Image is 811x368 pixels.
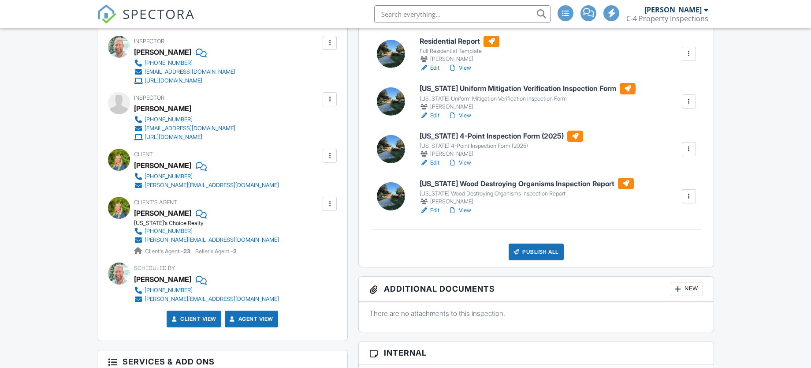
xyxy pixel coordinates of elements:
h6: [US_STATE] Uniform Mitigation Verification Inspection Form [420,83,636,94]
div: [PERSON_NAME] [134,45,191,59]
div: [US_STATE] Wood Destroying Organisms Inspection Report [420,190,634,197]
a: [EMAIL_ADDRESS][DOMAIN_NAME] [134,124,235,133]
a: [PHONE_NUMBER] [134,59,235,68]
a: [PERSON_NAME][EMAIL_ADDRESS][DOMAIN_NAME] [134,181,279,190]
div: [US_STATE] Uniform Mitigation Verification Inspection Form [420,95,636,102]
div: [PERSON_NAME] [134,273,191,286]
a: View [448,158,471,167]
a: Edit [420,64,439,72]
a: [PHONE_NUMBER] [134,172,279,181]
div: [PERSON_NAME] [420,102,636,111]
span: Client [134,151,153,158]
a: [URL][DOMAIN_NAME] [134,76,235,85]
h6: Residential Report [420,36,499,47]
h6: [US_STATE] Wood Destroying Organisms Inspection Report [420,178,634,189]
a: Edit [420,158,439,167]
div: [PERSON_NAME] [420,150,583,158]
a: [PERSON_NAME][EMAIL_ADDRESS][DOMAIN_NAME] [134,236,279,244]
h6: [US_STATE] 4-Point Inspection Form (2025) [420,131,583,142]
div: Full Residential Template [420,48,499,55]
div: [EMAIL_ADDRESS][DOMAIN_NAME] [145,125,235,132]
h3: Additional Documents [359,277,714,302]
h3: Internal [359,342,714,364]
div: [PERSON_NAME] [134,102,191,115]
a: [EMAIL_ADDRESS][DOMAIN_NAME] [134,68,235,76]
div: [US_STATE]’s Choice Realty [134,220,286,227]
div: C-4 Property Inspections [626,14,708,23]
a: [PERSON_NAME] [134,207,191,220]
a: Edit [420,206,439,215]
a: View [448,111,471,120]
span: SPECTORA [123,4,195,23]
div: [PERSON_NAME] [644,5,702,14]
div: [PHONE_NUMBER] [145,60,193,67]
div: [PHONE_NUMBER] [145,173,193,180]
div: Publish All [509,244,564,260]
span: Inspector [134,38,164,45]
a: [URL][DOMAIN_NAME] [134,133,235,142]
span: Seller's Agent - [195,248,237,255]
span: Client's Agent [134,199,177,206]
a: [US_STATE] 4-Point Inspection Form (2025) [US_STATE] 4-Point Inspection Form (2025) [PERSON_NAME] [420,131,583,159]
a: [PHONE_NUMBER] [134,286,279,295]
span: Inspector [134,94,164,101]
div: [PERSON_NAME][EMAIL_ADDRESS][DOMAIN_NAME] [145,296,279,303]
a: [PHONE_NUMBER] [134,227,279,236]
div: [PERSON_NAME][EMAIL_ADDRESS][DOMAIN_NAME] [145,182,279,189]
a: Edit [420,111,439,120]
div: [PERSON_NAME] [420,197,634,206]
div: [PHONE_NUMBER] [145,116,193,123]
div: [URL][DOMAIN_NAME] [145,77,202,84]
div: New [671,282,703,296]
input: Search everything... [374,5,551,23]
a: [US_STATE] Wood Destroying Organisms Inspection Report [US_STATE] Wood Destroying Organisms Inspe... [420,178,634,206]
strong: 2 [233,248,237,255]
div: [PHONE_NUMBER] [145,228,193,235]
strong: 23 [183,248,190,255]
a: [PERSON_NAME][EMAIL_ADDRESS][DOMAIN_NAME] [134,295,279,304]
a: [PHONE_NUMBER] [134,115,235,124]
div: [PHONE_NUMBER] [145,287,193,294]
a: Residential Report Full Residential Template [PERSON_NAME] [420,36,499,64]
div: [PERSON_NAME][EMAIL_ADDRESS][DOMAIN_NAME] [145,237,279,244]
div: [URL][DOMAIN_NAME] [145,134,202,141]
a: SPECTORA [97,12,195,30]
div: [EMAIL_ADDRESS][DOMAIN_NAME] [145,68,235,75]
div: [US_STATE] 4-Point Inspection Form (2025) [420,143,583,150]
div: [PERSON_NAME] [134,159,191,172]
img: The Best Home Inspection Software - Spectora [97,4,116,24]
a: View [448,206,471,215]
p: There are no attachments to this inspection. [369,308,703,318]
span: Scheduled By [134,265,175,271]
a: Client View [170,315,216,323]
a: [US_STATE] Uniform Mitigation Verification Inspection Form [US_STATE] Uniform Mitigation Verifica... [420,83,636,111]
a: Agent View [228,315,273,323]
span: Client's Agent - [145,248,192,255]
a: View [448,64,471,72]
div: [PERSON_NAME] [420,55,499,64]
